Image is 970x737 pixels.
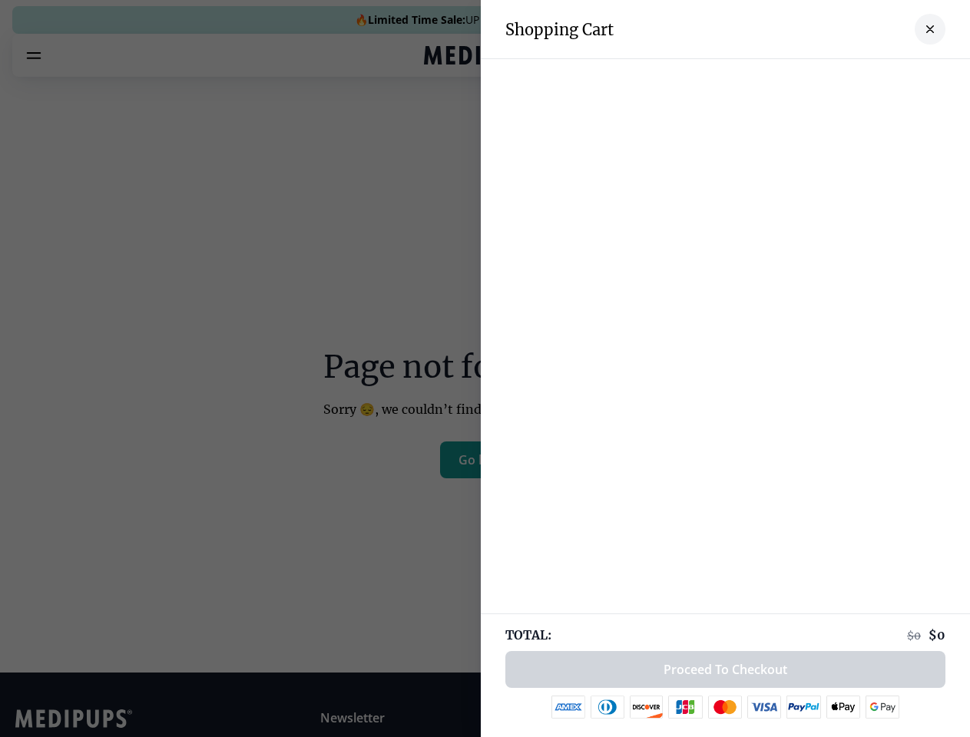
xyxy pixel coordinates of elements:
button: close-cart [915,14,945,45]
img: diners-club [591,696,624,719]
img: amex [551,696,585,719]
span: $ 0 [929,627,945,643]
img: jcb [668,696,703,719]
img: discover [630,696,664,719]
img: mastercard [708,696,742,719]
h3: Shopping Cart [505,20,614,39]
img: visa [747,696,781,719]
img: google [866,696,900,719]
img: apple [826,696,860,719]
span: $ 0 [907,629,921,643]
span: TOTAL: [505,626,551,643]
img: paypal [786,696,821,719]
